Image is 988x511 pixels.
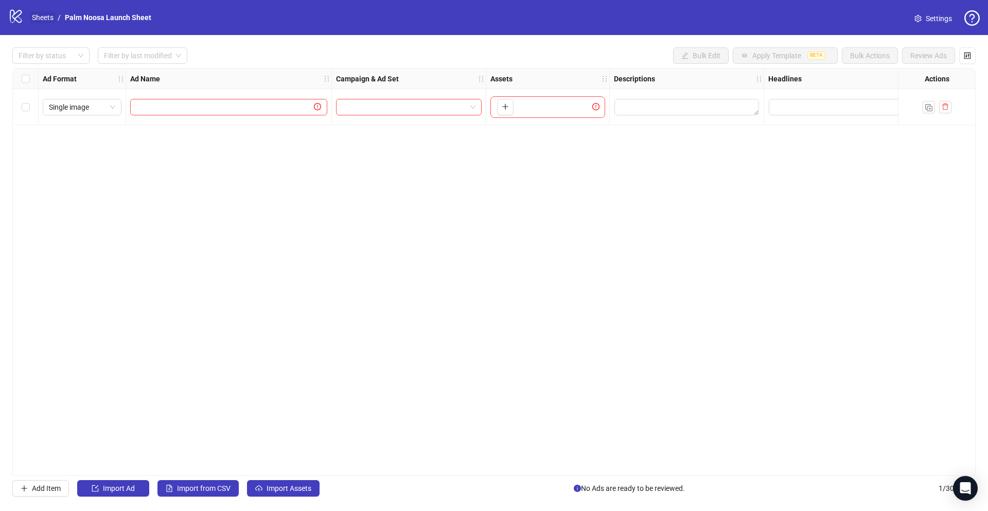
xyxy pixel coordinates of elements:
span: Import Ad [103,484,135,492]
strong: Descriptions [614,73,655,84]
span: plus [502,103,509,110]
span: control [964,52,971,59]
span: holder [478,75,485,82]
span: import [92,485,99,492]
button: Import Assets [247,480,320,497]
li: / [58,12,61,23]
div: Open Intercom Messenger [953,476,978,501]
button: Apply TemplateBETA [733,47,838,64]
div: Resize Descriptions column [761,69,764,89]
div: Edit values [768,98,914,116]
strong: Campaign & Ad Set [336,73,399,84]
div: Resize Campaign & Ad Set column [483,69,486,89]
button: Bulk Edit [673,47,729,64]
span: exclamation-circle [314,103,321,110]
span: holder [608,75,615,82]
span: file-excel [166,485,173,492]
button: Import from CSV [157,480,239,497]
span: holder [755,75,763,82]
span: exclamation-circle [592,103,603,110]
div: Select all rows [13,69,39,89]
span: Settings [926,13,952,24]
div: Resize Ad Name column [329,69,331,89]
span: No Ads are ready to be reviewed. [574,483,685,494]
button: Review Ads [902,47,955,64]
span: cloud-upload [255,485,262,492]
a: Settings [906,10,960,27]
img: Duplicate [925,104,932,111]
span: delete [942,103,949,110]
a: Sheets [30,12,56,23]
button: Add [497,99,514,115]
div: Resize Ad Format column [123,69,126,89]
span: holder [601,75,608,82]
strong: Ad Format [43,73,77,84]
div: Resize Assets column [607,69,609,89]
span: Import Assets [267,484,311,492]
button: Import Ad [77,480,149,497]
strong: Headlines [768,73,802,84]
strong: Assets [490,73,513,84]
span: holder [117,75,125,82]
button: Duplicate [923,101,935,113]
button: Configure table settings [959,47,976,64]
span: holder [330,75,338,82]
span: 1 / 300 items [939,483,976,494]
span: Add Item [32,484,61,492]
button: Bulk Actions [842,47,898,64]
button: Add Item [12,480,69,497]
span: setting [914,15,922,22]
span: Import from CSV [177,484,231,492]
div: Edit values [614,98,760,116]
strong: Actions [925,73,949,84]
span: plus [21,485,28,492]
span: question-circle [964,10,980,26]
span: holder [323,75,330,82]
span: holder [485,75,492,82]
span: info-circle [574,485,581,492]
span: holder [763,75,770,82]
span: Single image [49,99,115,115]
span: holder [125,75,132,82]
a: Palm Noosa Launch Sheet [63,12,153,23]
strong: Ad Name [130,73,160,84]
div: Select row 1 [13,89,39,125]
